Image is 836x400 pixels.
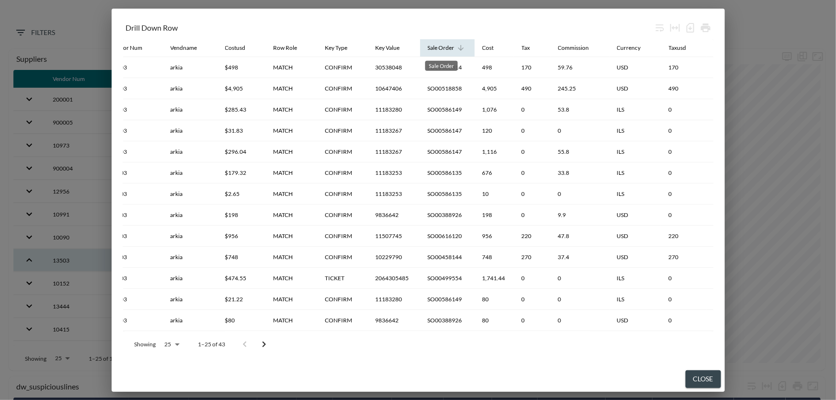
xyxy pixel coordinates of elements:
th: 13503 [103,78,163,99]
th: CONFIRM [318,247,368,268]
th: 80 [475,310,514,331]
th: 13503 [103,57,163,78]
th: SO00586135 [420,162,475,183]
th: 0 [707,310,775,331]
th: 1,116 [475,141,514,162]
th: 2064305485 [368,268,420,289]
th: $498 [218,57,266,78]
th: CONFIRM [318,310,368,331]
th: 498 [475,57,514,78]
th: $956 [218,226,266,247]
th: SO00388926 [420,205,475,226]
th: 120 [475,120,514,141]
th: 0 [707,268,775,289]
th: 220 [514,226,550,247]
th: $2.65 [218,183,266,205]
th: SO00630314 [420,57,475,78]
th: 13503 [103,120,163,141]
th: arkia [163,310,218,331]
th: MATCH [266,268,318,289]
th: $148 [218,331,266,352]
th: 0 [550,310,609,331]
div: 25 [160,338,183,351]
th: 0 [661,268,707,289]
th: MATCH [266,99,318,120]
div: Key Value [376,42,400,54]
th: SO00388926 [420,310,475,331]
button: Go to next page [254,335,274,354]
th: 55.8 [550,141,609,162]
th: SO00447380 [420,331,475,352]
th: arkia [163,141,218,162]
th: CONFIRM [318,99,368,120]
th: 170 [661,57,707,78]
th: 30538048 [368,57,420,78]
th: arkia [163,331,218,352]
th: arkia [163,183,218,205]
th: $748 [218,247,266,268]
th: $9.9 [707,205,775,226]
th: arkia [163,247,218,268]
th: 0 [514,310,550,331]
th: $296.04 [218,141,266,162]
span: Currency [617,42,653,54]
th: $245.25 [707,78,775,99]
th: ILS [609,183,661,205]
th: 0 [661,141,707,162]
th: $14.8 [707,141,775,162]
div: Sale Order [425,61,458,71]
div: Drill Down Row [126,23,652,32]
div: Cost [482,42,494,54]
th: CONFIRM [318,57,368,78]
th: 11183267 [368,141,420,162]
th: USD [609,78,661,99]
th: $80 [218,310,266,331]
th: 13503 [103,310,163,331]
th: MATCH [266,57,318,78]
th: 0 [661,289,707,310]
th: 33.8 [550,162,609,183]
div: Number of rows selected for download: 43 [683,20,698,35]
th: MATCH [266,331,318,352]
th: 748 [475,247,514,268]
th: 47.8 [550,226,609,247]
th: 270 [661,247,707,268]
th: arkia [163,120,218,141]
th: ILS [609,289,661,310]
th: CONFIRM [318,183,368,205]
th: MATCH [266,183,318,205]
div: Vendor Num [111,42,143,54]
th: 0 [514,162,550,183]
th: SO00586135 [420,183,475,205]
th: CONFIRM [318,205,368,226]
th: CONFIRM [318,331,368,352]
th: 1,076 [475,99,514,120]
th: 245.25 [550,78,609,99]
th: arkia [163,268,218,289]
span: Commission [558,42,602,54]
th: arkia [163,57,218,78]
th: MATCH [266,226,318,247]
th: 0 [661,183,707,205]
th: 59.76 [550,57,609,78]
div: Key Type [325,42,348,54]
th: SO00458144 [420,247,475,268]
th: 0 [550,268,609,289]
div: Vendname [171,42,197,54]
th: SO00616120 [420,226,475,247]
th: 676 [475,162,514,183]
th: ILS [609,268,661,289]
th: 0 [707,289,775,310]
th: USD [609,247,661,268]
th: arkia [163,226,218,247]
th: 13503 [103,247,163,268]
th: $47.8 [707,226,775,247]
div: Sale Order [428,42,455,54]
span: Key Value [376,42,412,54]
th: ILS [609,99,661,120]
th: 13503 [103,99,163,120]
th: 0 [514,268,550,289]
th: 80 [475,289,514,310]
th: 0 [514,205,550,226]
th: $7.4 [707,331,775,352]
